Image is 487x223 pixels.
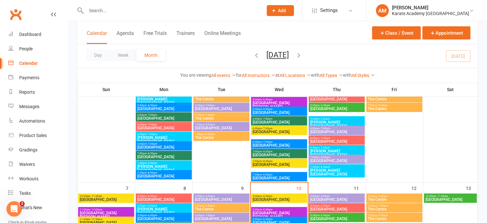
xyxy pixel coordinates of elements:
[262,195,272,198] span: - 6:30pm
[262,160,272,163] span: - 8:30pm
[195,195,248,198] span: 5:00pm
[310,168,363,176] span: [PERSON_NAME][GEOGRAPHIC_DATA]
[368,97,421,101] span: The Centre
[8,6,24,22] a: Clubworx
[242,73,275,78] a: All Instructors
[19,162,35,167] div: Waivers
[262,108,272,111] span: - 6:30pm
[211,73,236,78] a: All events
[137,126,191,130] span: [GEOGRAPHIC_DATA]
[252,198,306,202] span: [GEOGRAPHIC_DATA]
[8,157,68,172] a: Waivers
[352,73,375,78] a: All Styles
[310,207,363,211] span: [GEOGRAPHIC_DATA]
[19,61,38,66] div: Calendar
[310,97,363,101] span: [GEOGRAPHIC_DATA]
[117,30,134,44] button: Agenda
[310,130,363,134] span: [GEOGRAPHIC_DATA]
[278,8,286,13] span: Add
[320,3,338,18] span: Settings
[110,49,136,61] button: Week
[137,174,191,178] span: [GEOGRAPHIC_DATA]
[280,73,311,78] a: All Locations
[252,108,306,111] span: 5:30pm
[147,142,157,145] span: - 7:30pm
[411,183,423,193] div: 12
[252,101,306,109] span: [GEOGRAPHIC_DATA][PERSON_NAME]
[19,133,47,138] div: Product Sales
[204,204,215,207] span: - 6:30pm
[252,117,306,120] span: 6:00pm
[252,120,306,124] span: [GEOGRAPHIC_DATA]
[262,218,272,221] span: - 6:30pm
[311,73,320,78] strong: with
[147,214,157,217] span: - 6:30pm
[320,204,330,207] span: - 6:30pm
[310,104,363,107] span: 5:30pm
[262,127,272,130] span: - 7:30pm
[137,204,191,207] span: 5:30pm
[183,183,192,193] div: 8
[147,123,157,126] span: - 7:30pm
[466,183,477,193] div: 13
[252,111,306,115] span: [GEOGRAPHIC_DATA]
[425,195,476,198] span: 10:30am
[310,146,363,149] span: 6:30pm
[310,149,363,157] span: [PERSON_NAME][GEOGRAPHIC_DATA]
[252,153,306,157] span: [GEOGRAPHIC_DATA]
[377,214,388,217] span: - 8:30pm
[320,166,330,168] span: - 8:30pm
[8,85,68,99] a: Reports
[147,114,157,116] span: - 7:00pm
[310,107,363,111] span: [GEOGRAPHIC_DATA]
[87,30,107,44] button: Calendar
[320,137,330,140] span: - 7:30pm
[19,205,42,210] div: What's New
[372,26,421,39] button: Class / Event
[8,99,68,114] a: Messages
[136,49,166,61] button: Month
[137,198,191,202] span: [GEOGRAPHIC_DATA]
[147,152,157,155] span: - 8:30pm
[204,30,241,44] button: Online Meetings
[267,5,294,16] button: Add
[79,218,133,221] span: 11:30am
[310,127,363,130] span: 6:00pm
[137,195,191,198] span: 5:30pm
[8,128,68,143] a: Product Sales
[310,166,363,168] span: 7:30pm
[236,73,242,78] strong: for
[252,195,306,198] span: 5:30pm
[252,130,306,134] span: [GEOGRAPHIC_DATA]
[436,195,448,198] span: - 11:30am
[137,207,191,215] span: [PERSON_NAME][GEOGRAPHIC_DATA]
[252,160,306,163] span: 7:30pm
[368,207,421,211] span: The Centre
[377,195,388,198] span: - 6:30pm
[6,201,22,217] iframe: Intercom live chat
[195,217,248,221] span: [GEOGRAPHIC_DATA]
[19,90,35,95] div: Reports
[147,133,157,136] span: - 7:30pm
[310,217,363,221] span: [GEOGRAPHIC_DATA]
[343,73,352,78] strong: with
[79,211,133,219] span: [GEOGRAPHIC_DATA][PERSON_NAME]
[262,173,272,176] span: - 8:30pm
[252,173,306,176] span: 7:30pm
[77,83,135,96] th: Sun
[310,204,363,207] span: 5:30pm
[252,127,306,130] span: 6:30pm
[422,26,470,39] button: Appointment
[137,152,191,155] span: 7:00pm
[8,201,68,215] a: What's New
[320,195,330,198] span: - 6:00pm
[137,123,191,126] span: 6:30pm
[368,104,421,107] span: 7:30pm
[252,176,306,180] span: [GEOGRAPHIC_DATA]
[137,217,191,221] span: [GEOGRAPHIC_DATA]
[195,97,248,101] span: The Centre
[137,114,191,116] span: 6:00pm
[195,126,248,130] span: [GEOGRAPHIC_DATA]
[86,49,110,61] button: Day
[137,145,191,149] span: [GEOGRAPHIC_DATA]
